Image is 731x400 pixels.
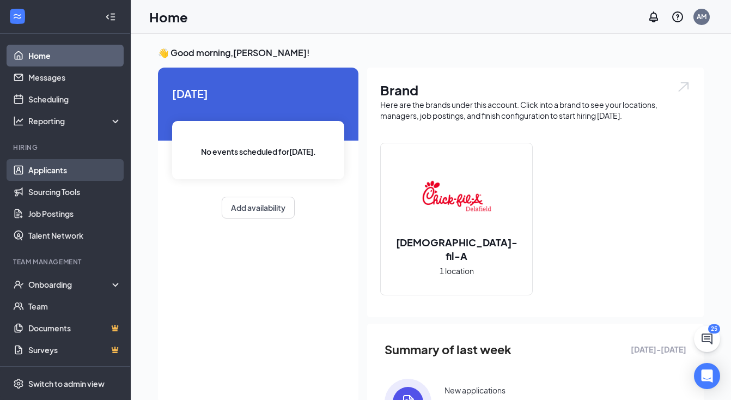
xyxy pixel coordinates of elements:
svg: WorkstreamLogo [12,11,23,22]
img: open.6027fd2a22e1237b5b06.svg [677,81,691,93]
a: Job Postings [28,203,121,225]
div: Team Management [13,257,119,266]
svg: Analysis [13,116,24,126]
img: Chick-fil-A [422,161,491,231]
a: Sourcing Tools [28,181,121,203]
a: SurveysCrown [28,339,121,361]
a: Applicants [28,159,121,181]
div: Switch to admin view [28,378,105,389]
span: Summary of last week [385,340,511,359]
div: Open Intercom Messenger [694,363,720,389]
div: AM [697,12,706,21]
svg: Notifications [647,10,660,23]
span: [DATE] - [DATE] [631,343,686,355]
h2: [DEMOGRAPHIC_DATA]-fil-A [381,235,532,263]
div: Hiring [13,143,119,152]
button: Add availability [222,197,295,219]
span: [DATE] [172,85,344,102]
a: Scheduling [28,88,121,110]
h1: Brand [380,81,691,99]
div: 25 [708,324,720,334]
a: Home [28,45,121,66]
div: New applications [444,385,505,396]
span: No events scheduled for [DATE] . [201,146,316,157]
div: Reporting [28,116,122,126]
svg: UserCheck [13,279,24,290]
h1: Home [149,8,188,26]
svg: Settings [13,378,24,389]
span: 1 location [440,265,474,277]
a: Team [28,295,121,317]
button: ChatActive [694,326,720,352]
a: DocumentsCrown [28,317,121,339]
div: Onboarding [28,279,112,290]
a: Talent Network [28,225,121,246]
svg: ChatActive [700,332,714,346]
svg: QuestionInfo [671,10,684,23]
div: Here are the brands under this account. Click into a brand to see your locations, managers, job p... [380,99,691,121]
h3: 👋 Good morning, [PERSON_NAME] ! [158,47,704,59]
a: Messages [28,66,121,88]
svg: Collapse [105,11,116,22]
